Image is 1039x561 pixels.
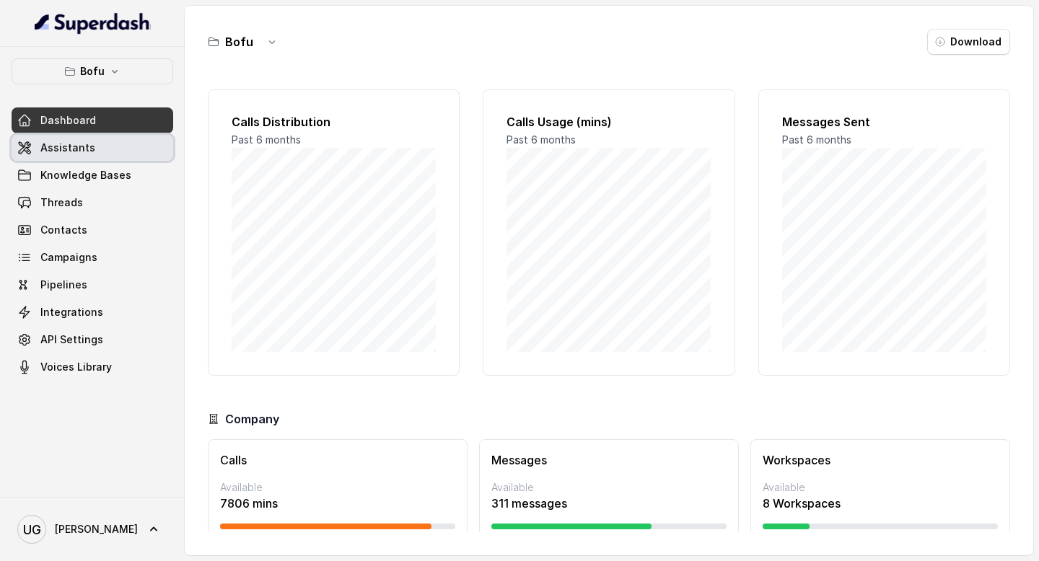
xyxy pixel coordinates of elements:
[55,522,138,536] span: [PERSON_NAME]
[782,133,851,146] span: Past 6 months
[491,451,727,469] h3: Messages
[927,29,1010,55] button: Download
[507,133,576,146] span: Past 6 months
[220,495,455,512] p: 7806 mins
[225,33,253,50] h3: Bofu
[12,299,173,325] a: Integrations
[35,12,151,35] img: light.svg
[23,522,41,537] text: UG
[225,410,279,428] h3: Company
[12,244,173,270] a: Campaigns
[491,480,727,495] p: Available
[40,360,112,374] span: Voices Library
[40,305,103,319] span: Integrations
[40,332,103,347] span: API Settings
[12,327,173,353] a: API Settings
[40,141,95,155] span: Assistants
[232,133,301,146] span: Past 6 months
[12,190,173,216] a: Threads
[220,480,455,495] p: Available
[220,451,455,469] h3: Calls
[12,162,173,188] a: Knowledge Bases
[12,272,173,298] a: Pipelines
[40,250,97,265] span: Campaigns
[491,495,727,512] p: 311 messages
[763,451,998,469] h3: Workspaces
[782,113,986,131] h2: Messages Sent
[507,113,711,131] h2: Calls Usage (mins)
[763,495,998,512] p: 8 Workspaces
[12,107,173,133] a: Dashboard
[12,509,173,549] a: [PERSON_NAME]
[40,195,83,210] span: Threads
[12,135,173,161] a: Assistants
[763,480,998,495] p: Available
[40,223,87,237] span: Contacts
[40,278,87,292] span: Pipelines
[40,168,131,182] span: Knowledge Bases
[80,63,105,80] p: Bofu
[12,354,173,380] a: Voices Library
[232,113,436,131] h2: Calls Distribution
[12,58,173,84] button: Bofu
[40,113,96,128] span: Dashboard
[12,217,173,243] a: Contacts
